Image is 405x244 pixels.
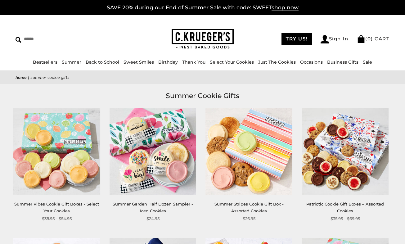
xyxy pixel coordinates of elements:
a: Select Your Cookies [210,59,254,65]
a: Sweet Smiles [124,59,154,65]
img: Bag [357,35,365,43]
a: Home [16,75,27,80]
img: Patriotic Cookie Gift Boxes – Assorted Cookies [302,108,389,195]
span: Summer Cookie Gifts [30,75,70,80]
a: Summer [62,59,81,65]
iframe: Sign Up via Text for Offers [5,220,64,239]
a: Sale [363,59,372,65]
img: C.KRUEGER'S [172,29,234,49]
a: Occasions [300,59,323,65]
a: Just The Cookies [258,59,296,65]
span: $26.95 [243,215,255,222]
img: Summer Vibes Cookie Gift Boxes - Select Your Cookies [13,108,100,195]
a: Birthday [158,59,178,65]
img: Summer Garden Half Dozen Sampler - Iced Cookies [110,108,196,195]
a: Business Gifts [327,59,358,65]
a: Sign In [321,35,349,43]
a: Patriotic Cookie Gift Boxes – Assorted Cookies [306,201,384,213]
span: | [28,75,29,80]
span: 0 [367,36,371,42]
a: Summer Garden Half Dozen Sampler - Iced Cookies [113,201,193,213]
a: TRY US! [281,33,312,45]
span: $38.95 - $54.95 [42,215,72,222]
a: (0) CART [357,36,389,42]
input: Search [16,34,102,44]
nav: breadcrumbs [16,74,389,81]
img: Summer Stripes Cookie Gift Box - Assorted Cookies [206,108,293,195]
a: Summer Vibes Cookie Gift Boxes - Select Your Cookies [14,201,99,213]
img: Account [321,35,329,43]
a: SAVE 20% during our End of Summer Sale with code: SWEETshop now [107,4,299,11]
span: shop now [272,4,299,11]
a: Bestsellers [33,59,57,65]
a: Back to School [86,59,119,65]
a: Thank You [182,59,205,65]
span: $35.95 - $69.95 [331,215,360,222]
span: $24.95 [146,215,160,222]
a: Summer Stripes Cookie Gift Box - Assorted Cookies [214,201,284,213]
h1: Summer Cookie Gifts [25,90,380,102]
img: Search [16,37,21,43]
